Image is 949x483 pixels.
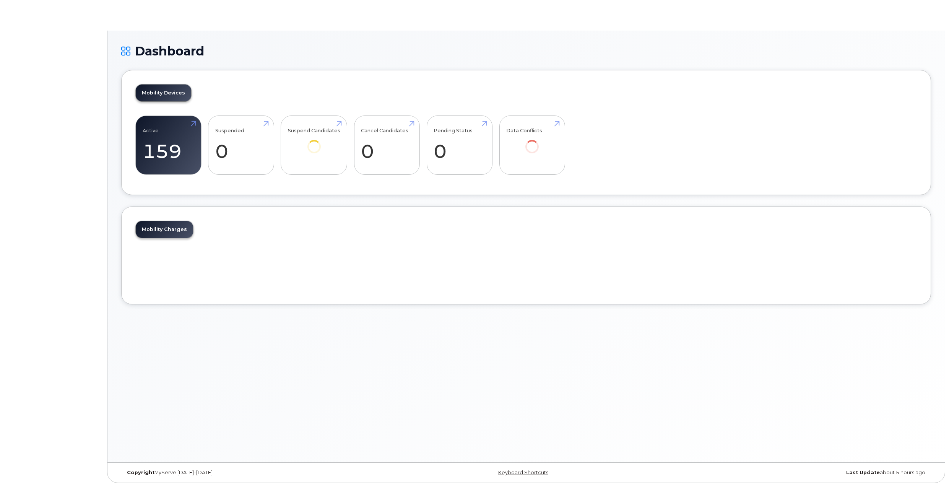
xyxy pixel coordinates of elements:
strong: Last Update [846,470,880,475]
h1: Dashboard [121,44,931,58]
div: about 5 hours ago [661,470,931,476]
strong: Copyright [127,470,154,475]
a: Mobility Devices [136,85,191,101]
a: Active 159 [143,120,194,171]
a: Suspended 0 [215,120,267,171]
a: Data Conflicts [506,120,558,164]
a: Cancel Candidates 0 [361,120,413,171]
a: Pending Status 0 [434,120,485,171]
a: Mobility Charges [136,221,193,238]
a: Suspend Candidates [288,120,340,164]
div: MyServe [DATE]–[DATE] [121,470,391,476]
a: Keyboard Shortcuts [498,470,548,475]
